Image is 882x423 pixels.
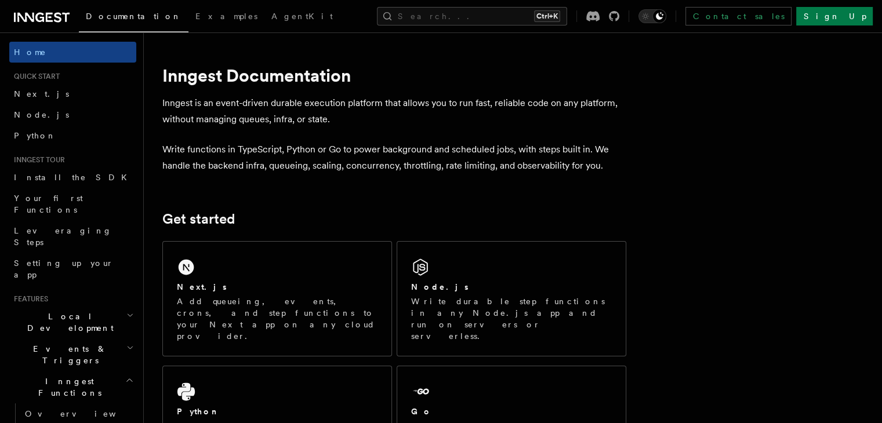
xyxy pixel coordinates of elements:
[638,9,666,23] button: Toggle dark mode
[9,155,65,165] span: Inngest tour
[162,95,626,127] p: Inngest is an event-driven durable execution platform that allows you to run fast, reliable code ...
[411,281,469,293] h2: Node.js
[14,194,83,214] span: Your first Functions
[79,3,188,32] a: Documentation
[14,46,46,58] span: Home
[14,110,69,119] span: Node.js
[411,296,612,342] p: Write durable step functions in any Node.js app and run on servers or serverless.
[377,7,567,25] button: Search...Ctrl+K
[177,281,227,293] h2: Next.js
[796,7,873,25] a: Sign Up
[14,258,114,279] span: Setting up your app
[177,296,378,342] p: Add queueing, events, crons, and step functions to your Next app on any cloud provider.
[9,220,136,253] a: Leveraging Steps
[397,241,626,356] a: Node.jsWrite durable step functions in any Node.js app and run on servers or serverless.
[9,188,136,220] a: Your first Functions
[9,311,126,334] span: Local Development
[86,12,182,21] span: Documentation
[9,375,125,399] span: Inngest Functions
[195,12,257,21] span: Examples
[188,3,264,31] a: Examples
[9,338,136,371] button: Events & Triggers
[162,241,392,356] a: Next.jsAdd queueing, events, crons, and step functions to your Next app on any cloud provider.
[9,343,126,366] span: Events & Triggers
[9,253,136,285] a: Setting up your app
[25,409,144,418] span: Overview
[14,131,56,140] span: Python
[14,173,134,182] span: Install the SDK
[162,141,626,174] p: Write functions in TypeScript, Python or Go to power background and scheduled jobs, with steps bu...
[9,306,136,338] button: Local Development
[14,89,69,99] span: Next.js
[177,406,220,417] h2: Python
[9,83,136,104] a: Next.js
[264,3,340,31] a: AgentKit
[9,72,60,81] span: Quick start
[271,12,333,21] span: AgentKit
[9,167,136,188] a: Install the SDK
[9,42,136,63] a: Home
[162,65,626,86] h1: Inngest Documentation
[9,104,136,125] a: Node.js
[14,226,112,247] span: Leveraging Steps
[411,406,432,417] h2: Go
[9,294,48,304] span: Features
[162,211,235,227] a: Get started
[685,7,792,25] a: Contact sales
[9,125,136,146] a: Python
[9,371,136,403] button: Inngest Functions
[534,10,560,22] kbd: Ctrl+K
